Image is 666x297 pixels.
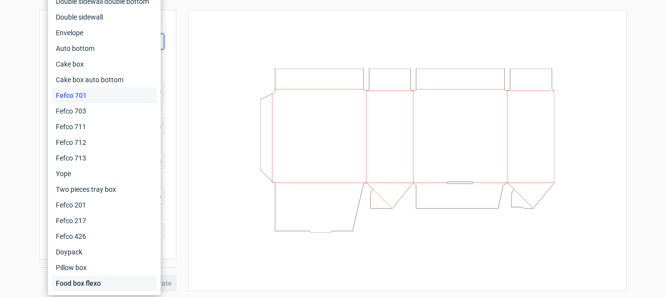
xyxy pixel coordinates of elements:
div: Doypack [52,244,157,260]
div: Cake box auto bottom [52,72,157,88]
div: Yope [52,166,157,182]
div: Fefco 701 [52,88,157,103]
div: Fefco 711 [52,119,157,135]
div: Pillow box [52,260,157,275]
div: Fefco 426 [52,228,157,244]
div: Fefco 712 [52,135,157,150]
div: Auto bottom [52,41,157,56]
div: Two pieces tray box [52,182,157,197]
div: Fefco 713 [52,150,157,166]
div: Fefco 703 [52,103,157,119]
div: Fefco 201 [52,197,157,213]
div: Cake box [52,56,157,72]
div: Food box flexo [52,275,157,291]
div: Envelope [52,25,157,41]
div: Double sidewall [52,9,157,25]
div: Fefco 217 [52,213,157,228]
